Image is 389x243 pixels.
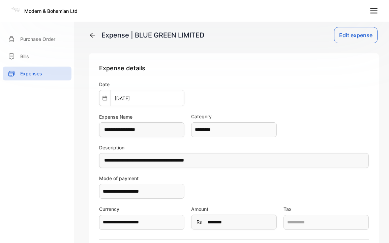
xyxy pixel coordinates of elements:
[20,70,42,77] p: Expenses
[191,205,276,213] label: Amount
[197,218,202,225] span: ₨
[99,81,184,88] label: Date
[99,205,184,213] label: Currency
[11,5,21,15] img: Logo
[99,113,184,120] label: Expense Name
[99,64,369,73] p: Expense details
[99,175,184,182] label: Mode of payment
[283,205,369,213] label: Tax
[101,30,204,40] div: Expense | BLUE GREEN LIMITED
[99,144,369,151] label: Description
[191,113,276,120] label: Category
[20,53,29,60] p: Bills
[3,32,71,46] a: Purchase Order
[24,7,78,15] p: Modern & Bohemian Ltd
[361,215,389,243] iframe: LiveChat chat widget
[111,95,134,102] p: [DATE]
[20,35,55,43] p: Purchase Order
[334,27,378,43] button: Edit expense
[3,49,71,63] a: Bills
[3,67,71,80] a: Expenses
